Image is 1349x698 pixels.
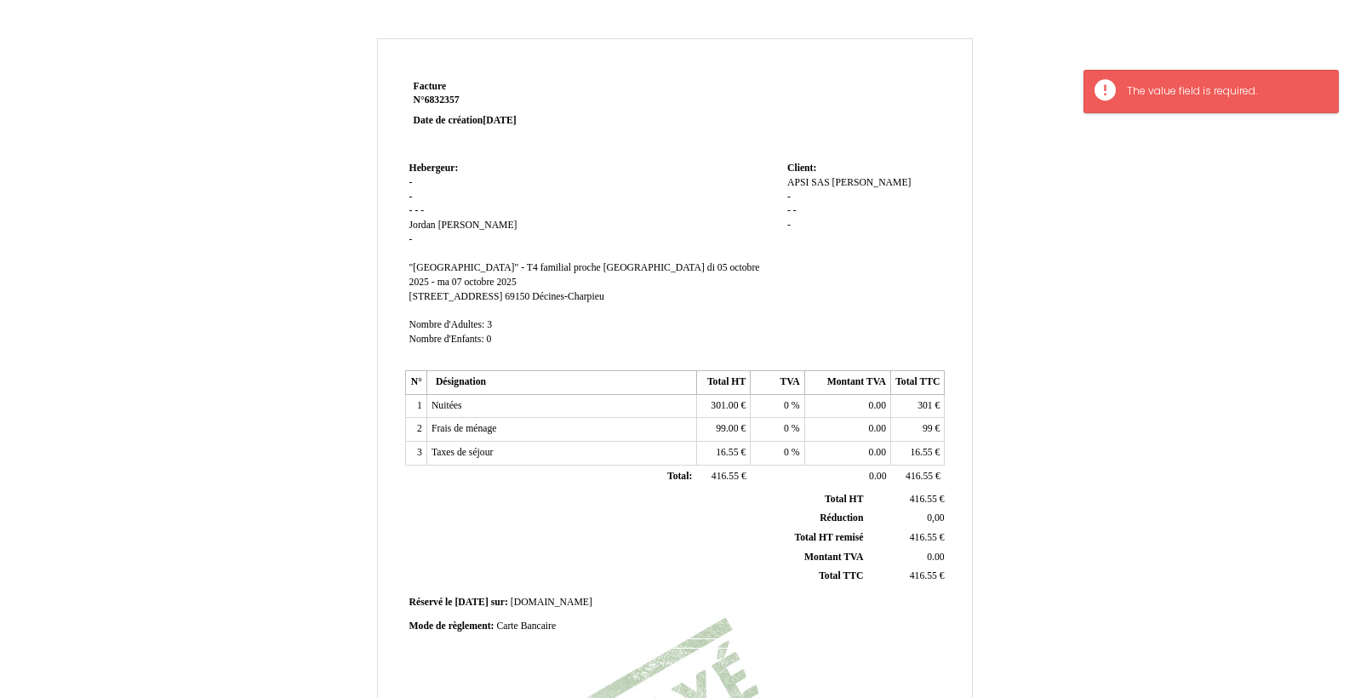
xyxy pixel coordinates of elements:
span: Carte Bancaire [496,621,556,632]
span: 0,00 [927,512,944,523]
span: 0 [784,400,789,411]
span: Nombre d'Adultes: [409,319,485,330]
span: 0.00 [869,471,886,482]
span: - [409,177,413,188]
th: N° [405,371,426,395]
span: Nombre d'Enfants: [409,334,484,345]
span: 0 [487,334,492,345]
td: % [751,442,804,466]
span: 6832357 [425,94,460,106]
div: The value field is required. [1127,83,1321,100]
strong: N° [414,94,617,107]
span: 0 [784,447,789,458]
span: - [787,192,791,203]
span: 0 [784,423,789,434]
td: € [866,490,947,509]
td: € [891,442,945,466]
th: Montant TVA [804,371,890,395]
span: - [409,205,413,216]
th: TVA [751,371,804,395]
span: [DATE] [454,597,488,608]
td: € [891,418,945,442]
span: 16.55 [716,447,738,458]
td: % [751,394,804,418]
td: € [891,394,945,418]
span: - [787,205,791,216]
td: € [866,567,947,586]
span: 16.55 [910,447,932,458]
span: Jordan [409,220,436,231]
span: Total TTC [819,570,863,581]
span: Décines-Charpieu [532,291,603,302]
td: 2 [405,418,426,442]
span: Frais de ménage [432,423,497,434]
span: 0.00 [869,423,886,434]
span: - [409,234,413,245]
span: - [793,205,797,216]
span: 99 [923,423,933,434]
span: [DATE] [483,115,516,126]
td: € [696,465,750,489]
span: 0.00 [869,447,886,458]
td: € [696,418,750,442]
span: - [787,220,791,231]
td: € [866,529,947,548]
span: 301 [917,400,933,411]
span: [STREET_ADDRESS] [409,291,503,302]
td: 3 [405,442,426,466]
th: Total TTC [891,371,945,395]
span: 416.55 [712,471,739,482]
span: [PERSON_NAME] [832,177,912,188]
span: Mode de règlement: [409,621,494,632]
span: Hebergeur: [409,163,459,174]
td: € [891,465,945,489]
span: Total: [667,471,692,482]
span: 416.55 [910,532,937,543]
span: Client: [787,163,816,174]
th: Total HT [696,371,750,395]
span: sur: [491,597,508,608]
span: - [414,205,418,216]
span: di 05 octobre 2025 - ma 07 octobre 2025 [409,262,760,288]
span: Taxes de séjour [432,447,494,458]
td: € [696,394,750,418]
span: APSI SAS [787,177,830,188]
td: € [696,442,750,466]
span: 0.00 [927,552,944,563]
span: Facture [414,81,447,92]
span: Réduction [820,512,863,523]
span: Montant TVA [804,552,863,563]
span: Nuitées [432,400,462,411]
span: - [409,192,413,203]
span: 3 [487,319,492,330]
span: - [420,205,424,216]
span: 0.00 [869,400,886,411]
span: 416.55 [910,570,937,581]
span: 301.00 [711,400,738,411]
span: Réservé le [409,597,453,608]
span: "[GEOGRAPHIC_DATA]" - T4 familial proche [GEOGRAPHIC_DATA] [409,262,705,273]
th: Désignation [426,371,696,395]
strong: Date de création [414,115,517,126]
span: 69150 [505,291,529,302]
span: 99.00 [716,423,738,434]
span: Total HT [825,494,863,505]
span: 416.55 [906,471,933,482]
td: 1 [405,394,426,418]
span: [DOMAIN_NAME] [511,597,592,608]
td: % [751,418,804,442]
span: Total HT remisé [794,532,863,543]
span: 416.55 [910,494,937,505]
span: [PERSON_NAME] [438,220,517,231]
